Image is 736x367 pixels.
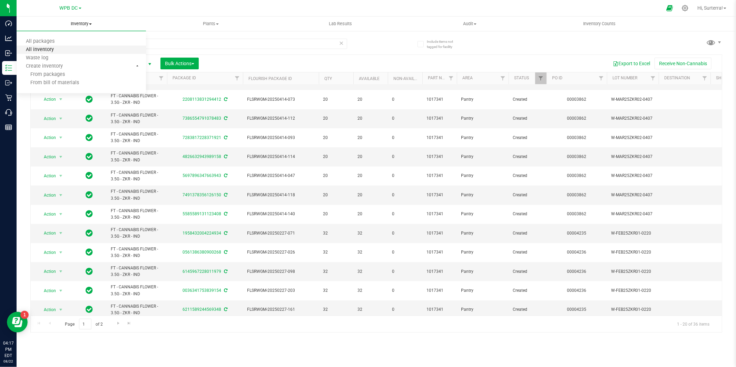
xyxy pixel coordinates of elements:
span: FT - CANNABIS FLOWER - 3.5G - ZKR - IND [111,208,163,221]
span: FLSRWGM-20250227-161 [247,306,315,313]
span: Plants [146,21,275,27]
span: Action [38,248,56,257]
span: select [57,114,65,123]
span: Inventory Counts [574,21,625,27]
a: Audit [405,17,534,31]
span: W-MAR25ZKR02-0407 [611,153,655,160]
span: W-MAR25ZKR02-0407 [611,96,655,103]
span: W-FEB25ZKR01-0220 [611,268,655,275]
span: select [57,133,65,142]
span: FT - CANNABIS FLOWER - 3.5G - ZKR - IND [111,284,163,297]
span: 0 [392,287,418,294]
a: Go to the next page [113,319,123,328]
span: 0 [392,306,418,313]
input: Search Package ID, Item Name, SKU, Lot or Part Number... [30,39,347,49]
span: From packages [17,72,65,78]
a: 2208113831294412 [183,97,221,102]
a: 00003862 [567,173,587,178]
span: Pantry [461,153,504,160]
span: FLSRWGM-20250227-071 [247,230,315,237]
inline-svg: Outbound [5,79,12,86]
a: Inventory All packages All inventory Waste log Create inventory From packages From bill of materials [17,17,146,31]
span: In Sync [86,267,93,276]
a: 7491378356126150 [183,192,221,197]
span: 20 [323,135,349,141]
span: Sync from Compliance System [223,231,227,236]
span: Action [38,114,56,123]
span: 1 - 20 of 36 items [671,319,715,329]
span: 20 [357,211,384,217]
a: 6211589244569348 [183,307,221,312]
a: Package ID [173,76,196,80]
span: Created [513,268,542,275]
a: Qty [324,76,332,81]
span: FLSRWGM-20250414-118 [247,192,315,198]
span: 20 [357,96,384,103]
span: In Sync [86,95,93,104]
span: Created [513,115,542,122]
span: select [57,286,65,296]
input: 1 [79,319,91,329]
span: Action [38,228,56,238]
a: Status [514,76,529,80]
span: select [57,152,65,162]
span: 1017341 [426,135,453,141]
span: FLSRWGM-20250414-073 [247,96,315,103]
span: Pantry [461,287,504,294]
a: Filter [699,72,710,84]
span: Created [513,211,542,217]
span: FT - CANNABIS FLOWER - 3.5G - ZKR - IND [111,246,163,259]
span: Open Ecommerce Menu [662,1,677,15]
span: Bulk Actions [165,61,194,66]
button: Bulk Actions [160,58,199,69]
span: Action [38,209,56,219]
span: FLSRWGM-20250414-114 [247,153,315,160]
span: FT - CANNABIS FLOWER - 3.5G - ZKR - IND [111,112,163,125]
span: 1017341 [426,268,453,275]
span: Action [38,267,56,276]
a: Lab Results [276,17,405,31]
span: FT - CANNABIS FLOWER - 3.5G - ZKR - IND [111,265,163,278]
span: Created [513,192,542,198]
span: Action [38,286,56,296]
span: W-MAR25ZKR02-0407 [611,135,655,141]
span: From bill of materials [17,80,79,86]
span: 32 [357,268,384,275]
span: FLSRWGM-20250227-098 [247,268,315,275]
span: 0 [392,172,418,179]
a: 7283817228371921 [183,135,221,140]
span: FT - CANNABIS FLOWER - 3.5G - ZKR - IND [111,188,163,201]
a: 1958432004224934 [183,231,221,236]
span: 1017341 [426,287,453,294]
span: Created [513,153,542,160]
span: WPB DC [60,5,78,11]
span: W-MAR25ZKR02-0407 [611,172,655,179]
span: W-FEB25ZKR01-0220 [611,249,655,256]
a: Available [359,76,380,81]
span: 20 [323,153,349,160]
span: Sync from Compliance System [223,192,227,197]
p: 08/22 [3,359,13,364]
span: select [57,95,65,104]
a: 00004236 [567,269,587,274]
span: 1017341 [426,172,453,179]
span: 1017341 [426,153,453,160]
span: W-MAR25ZKR02-0407 [611,115,655,122]
span: select [57,248,65,257]
span: 20 [357,135,384,141]
span: Created [513,249,542,256]
span: FT - CANNABIS FLOWER - 3.5G - ZKR - IND [111,150,163,163]
span: Action [38,190,56,200]
div: Manage settings [681,5,689,11]
span: FT - CANNABIS FLOWER - 3.5G - ZKR - IND [111,93,163,106]
span: FLSRWGM-20250414-140 [247,211,315,217]
span: Pantry [461,96,504,103]
span: FT - CANNABIS FLOWER - 3.5G - ZKR - IND [111,131,163,144]
span: Pantry [461,268,504,275]
span: 0 [392,153,418,160]
span: Created [513,172,542,179]
span: FLSRWGM-20250414-047 [247,172,315,179]
button: Receive Non-Cannabis [655,58,712,69]
span: All packages [17,39,64,44]
span: Sync from Compliance System [223,307,227,312]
